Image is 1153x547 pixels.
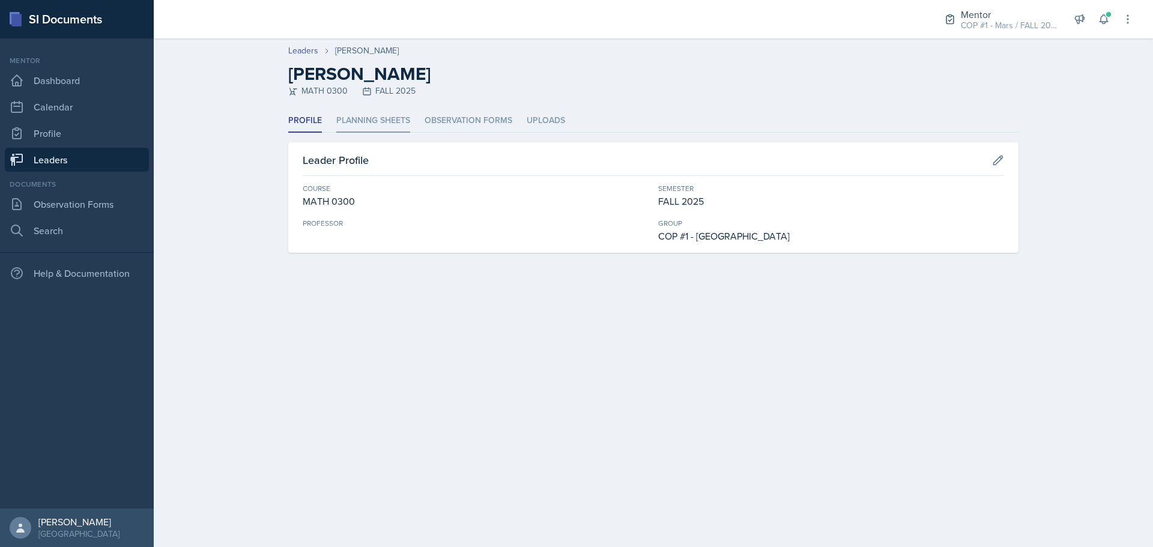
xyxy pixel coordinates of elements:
a: Calendar [5,95,149,119]
div: Mentor [5,55,149,66]
h3: Leader Profile [303,152,369,168]
a: Leaders [5,148,149,172]
div: FALL 2025 [658,194,1004,208]
a: Leaders [288,44,318,57]
div: [GEOGRAPHIC_DATA] [38,528,120,540]
div: MATH 0300 FALL 2025 [288,85,1018,97]
a: Profile [5,121,149,145]
div: Group [658,218,1004,229]
a: Observation Forms [5,192,149,216]
div: Mentor [961,7,1057,22]
div: Course [303,183,649,194]
div: COP #1 - [GEOGRAPHIC_DATA] [658,229,1004,243]
h2: [PERSON_NAME] [288,63,1018,85]
li: Uploads [527,109,565,133]
div: Help & Documentation [5,261,149,285]
li: Observation Forms [425,109,512,133]
div: Professor [303,218,649,229]
div: Documents [5,179,149,190]
div: Semester [658,183,1004,194]
li: Profile [288,109,322,133]
a: Dashboard [5,68,149,92]
div: MATH 0300 [303,194,649,208]
li: Planning Sheets [336,109,410,133]
div: [PERSON_NAME] [335,44,399,57]
div: [PERSON_NAME] [38,516,120,528]
a: Search [5,219,149,243]
div: COP #1 - Mars / FALL 2025 [961,19,1057,32]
